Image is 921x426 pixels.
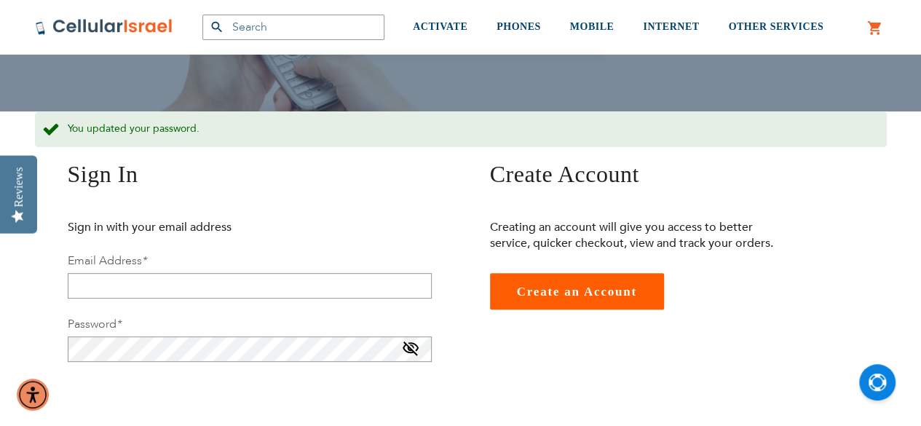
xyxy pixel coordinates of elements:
span: ACTIVATE [413,21,467,32]
input: Search [202,15,384,40]
input: Email [68,273,432,299]
label: Password [68,316,122,332]
span: INTERNET [643,21,699,32]
div: Accessibility Menu [17,379,49,411]
label: Email Address [68,253,147,269]
span: MOBILE [570,21,614,32]
span: Create Account [490,161,639,187]
p: Creating an account will give you access to better service, quicker checkout, view and track your... [490,219,785,251]
span: OTHER SERVICES [728,21,823,32]
span: Create an Account [517,285,637,299]
span: Sign In [68,161,138,187]
span: PHONES [497,21,541,32]
div: You updated your password. [35,111,887,147]
p: Sign in with your email address [68,219,363,235]
a: Create an Account [490,273,664,309]
div: Reviews [12,167,25,207]
img: Cellular Israel Logo [35,18,173,36]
